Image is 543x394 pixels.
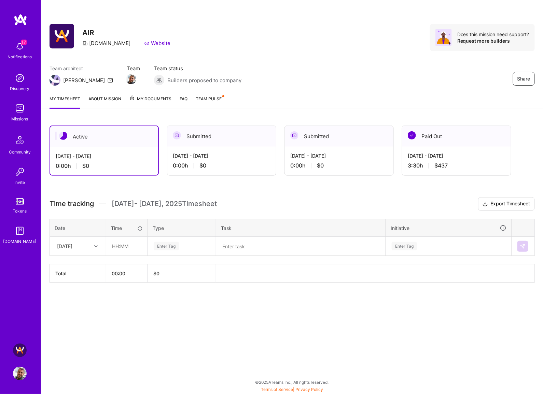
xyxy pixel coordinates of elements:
a: Terms of Service [261,387,293,392]
img: teamwork [13,102,27,115]
img: logo [14,14,27,26]
div: 0:00 h [56,162,153,170]
a: Team Pulse [196,95,224,109]
th: Date [50,219,106,237]
i: icon Download [483,201,488,208]
div: [DATE] - [DATE] [290,152,388,159]
img: Team Member Avatar [126,74,136,84]
span: Share [517,75,530,82]
span: [DATE] - [DATE] , 2025 Timesheet [112,200,217,208]
a: My Documents [129,95,171,109]
div: 0:00 h [290,162,388,169]
img: Submitted [173,131,181,140]
span: Time tracking [50,200,94,208]
span: $ 0 [153,271,159,276]
span: $0 [317,162,324,169]
img: Submit [520,244,526,249]
i: icon Mail [108,77,113,83]
a: A.Team: AIR [11,344,28,357]
th: Task [216,219,386,237]
button: Export Timesheet [478,197,535,211]
span: Team status [154,65,241,72]
i: icon CompanyGray [82,41,88,46]
img: bell [13,40,27,53]
img: Company Logo [50,24,74,48]
div: Notifications [8,53,32,60]
span: | [261,387,323,392]
div: © 2025 ATeams Inc., All rights reserved. [41,374,543,391]
h3: AIR [82,28,170,37]
div: [DOMAIN_NAME] [82,40,130,47]
div: Active [50,126,158,147]
th: 00:00 [106,264,148,283]
span: Team Pulse [196,96,222,101]
a: User Avatar [11,367,28,380]
img: Submitted [290,131,298,140]
div: Community [9,148,31,156]
img: Active [59,132,67,140]
div: Enter Tag [392,241,417,251]
div: 3:30 h [408,162,505,169]
th: Type [148,219,216,237]
span: $0 [82,162,89,170]
img: guide book [13,224,27,238]
div: Does this mission need support? [457,31,529,38]
span: $0 [199,162,206,169]
div: Discovery [10,85,30,92]
img: A.Team: AIR [13,344,27,357]
a: FAQ [180,95,187,109]
span: 17 [21,40,27,45]
div: Invite [15,179,25,186]
div: Submitted [285,126,393,147]
img: Paid Out [408,131,416,140]
button: Share [513,72,535,86]
th: Total [50,264,106,283]
div: Initiative [391,224,507,232]
span: $437 [434,162,448,169]
a: My timesheet [50,95,80,109]
div: [DATE] - [DATE] [56,152,153,160]
div: [DATE] - [DATE] [408,152,505,159]
a: Team Member Avatar [127,73,136,85]
a: Website [144,40,170,47]
div: 0:00 h [173,162,270,169]
div: [PERSON_NAME] [63,77,105,84]
img: Team Architect [50,75,60,86]
img: Invite [13,165,27,179]
span: Team [127,65,140,72]
a: Privacy Policy [295,387,323,392]
img: tokens [16,198,24,205]
div: [DOMAIN_NAME] [3,238,37,245]
div: Enter Tag [154,241,179,251]
span: Team architect [50,65,113,72]
a: About Mission [88,95,121,109]
div: [DATE] [57,243,72,250]
span: Builders proposed to company [167,77,241,84]
img: discovery [13,71,27,85]
div: Request more builders [457,38,529,44]
i: icon Chevron [94,245,98,248]
div: [DATE] - [DATE] [173,152,270,159]
img: Avatar [435,29,452,46]
div: Missions [12,115,28,122]
span: My Documents [129,95,171,103]
div: Tokens [13,207,27,215]
input: HH:MM [107,237,147,255]
img: Community [12,132,28,148]
div: Time [111,224,143,232]
div: Submitted [167,126,276,147]
img: User Avatar [13,367,27,380]
img: Builders proposed to company [154,75,165,86]
div: Paid Out [402,126,511,147]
